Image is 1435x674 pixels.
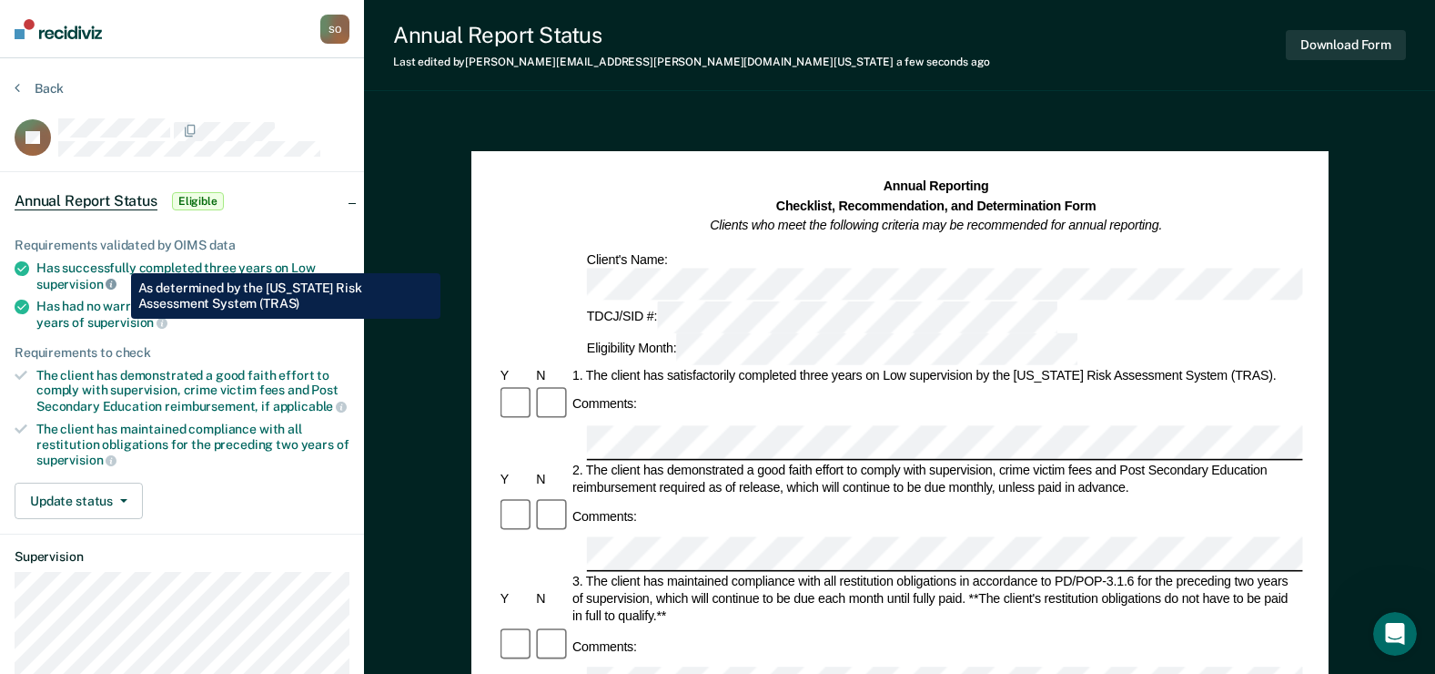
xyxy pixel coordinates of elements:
span: supervision [36,277,116,291]
div: The client has demonstrated a good faith effort to comply with supervision, crime victim fees and... [36,368,349,414]
div: 1. The client has satisfactorily completed three years on Low supervision by the [US_STATE] Risk ... [570,367,1303,384]
button: Download Form [1286,30,1406,60]
span: Annual Report Status [15,192,157,210]
div: Has had no warrants issued within the preceding two years of [36,299,349,330]
div: N [533,470,570,487]
div: Y [497,591,533,608]
div: Annual Report Status [393,22,990,48]
div: Requirements validated by OIMS data [15,238,349,253]
em: Clients who meet the following criteria may be recommended for annual reporting. [710,218,1162,232]
div: Requirements to check [15,345,349,361]
iframe: Intercom live chat [1373,612,1417,656]
div: Y [497,367,533,384]
strong: Annual Reporting [884,179,989,193]
div: Comments: [570,508,640,526]
span: supervision [36,453,116,467]
div: Comments: [570,396,640,414]
div: The client has maintained compliance with all restitution obligations for the preceding two years of [36,422,349,468]
span: a few seconds ago [896,56,990,68]
div: Has successfully completed three years on Low [36,260,349,291]
span: supervision [87,315,167,330]
strong: Checklist, Recommendation, and Determination Form [776,199,1096,213]
div: Y [497,470,533,487]
div: Last edited by [PERSON_NAME][EMAIL_ADDRESS][PERSON_NAME][DOMAIN_NAME][US_STATE] [393,56,990,68]
div: Eligibility Month: [583,333,1079,365]
div: S O [320,15,349,44]
img: Recidiviz [15,19,102,39]
span: applicable [273,399,347,414]
div: 2. The client has demonstrated a good faith effort to comply with supervision, crime victim fees ... [570,462,1303,496]
dt: Supervision [15,549,349,565]
div: N [533,591,570,608]
button: Update status [15,483,143,519]
div: TDCJ/SID #: [583,301,1060,333]
button: SO [320,15,349,44]
div: 3. The client has maintained compliance with all restitution obligations in accordance to PD/POP-... [570,574,1303,626]
div: N [533,367,570,384]
div: Comments: [570,638,640,655]
button: Back [15,80,64,97]
span: Eligible [172,192,224,210]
